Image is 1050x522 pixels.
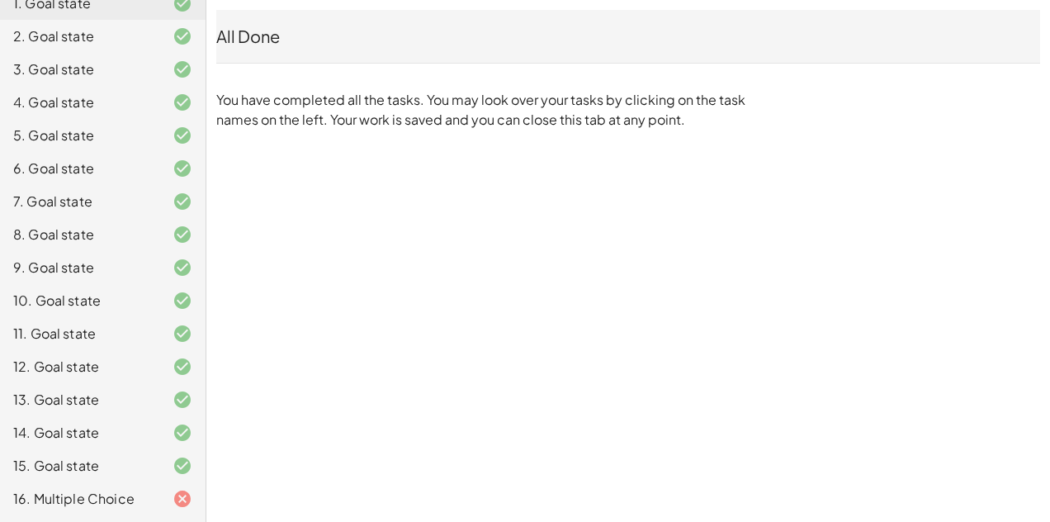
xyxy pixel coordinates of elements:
i: Task finished and correct. [173,291,192,311]
i: Task finished and incorrect. [173,489,192,509]
div: 9. Goal state [13,258,146,278]
div: 13. Goal state [13,390,146,410]
div: All Done [216,25,1040,48]
div: 2. Goal state [13,26,146,46]
div: 11. Goal state [13,324,146,344]
i: Task finished and correct. [173,258,192,278]
div: 8. Goal state [13,225,146,244]
div: 15. Goal state [13,456,146,476]
p: You have completed all the tasks. You may look over your tasks by clicking on the task names on t... [216,90,753,130]
i: Task finished and correct. [173,225,192,244]
i: Task finished and correct. [173,26,192,46]
div: 10. Goal state [13,291,146,311]
div: 12. Goal state [13,357,146,377]
i: Task finished and correct. [173,93,192,112]
div: 14. Goal state [13,423,146,443]
i: Task finished and correct. [173,357,192,377]
div: 6. Goal state [13,159,146,178]
i: Task finished and correct. [173,126,192,145]
i: Task finished and correct. [173,456,192,476]
div: 5. Goal state [13,126,146,145]
div: 16. Multiple Choice [13,489,146,509]
div: 7. Goal state [13,192,146,211]
i: Task finished and correct. [173,390,192,410]
div: 3. Goal state [13,59,146,79]
i: Task finished and correct. [173,59,192,79]
i: Task finished and correct. [173,423,192,443]
i: Task finished and correct. [173,192,192,211]
i: Task finished and correct. [173,159,192,178]
i: Task finished and correct. [173,324,192,344]
div: 4. Goal state [13,93,146,112]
